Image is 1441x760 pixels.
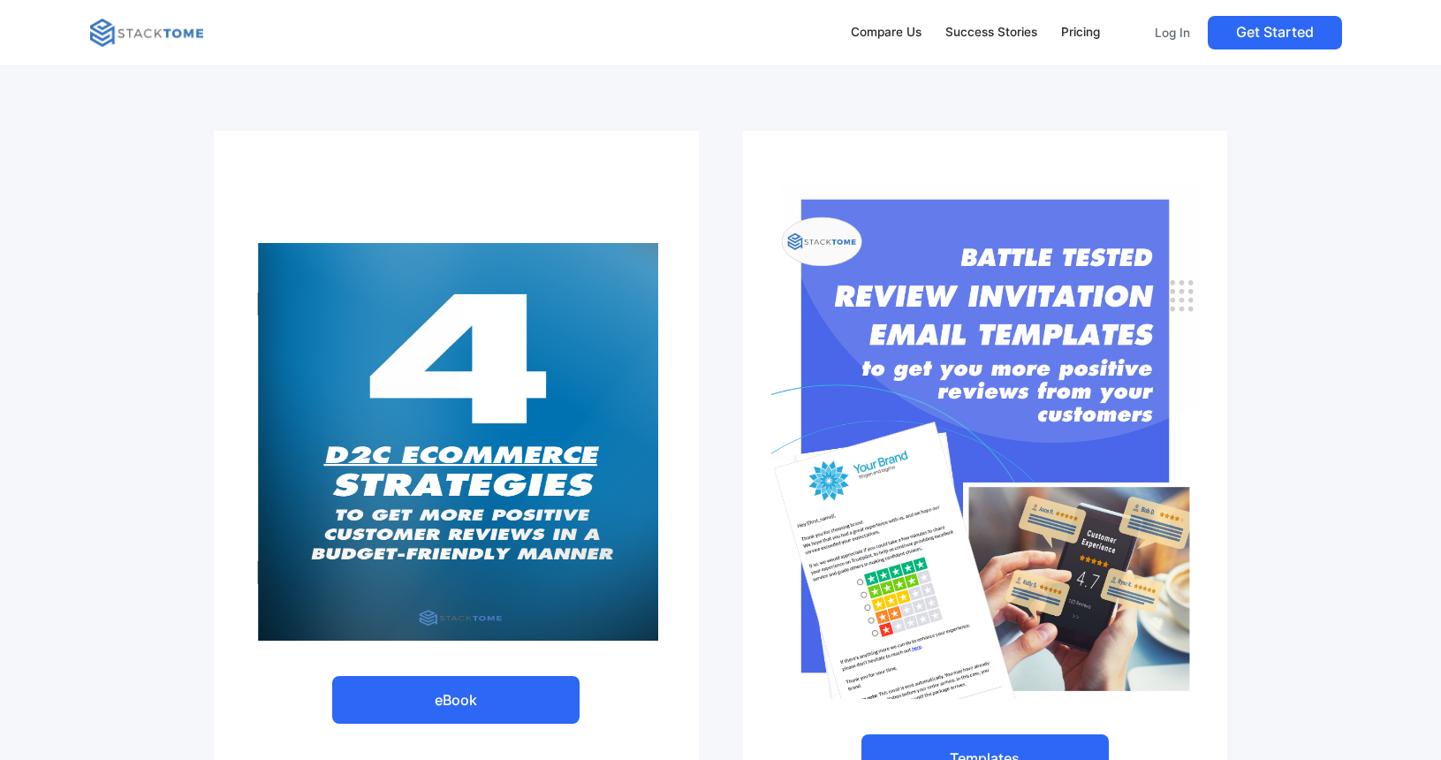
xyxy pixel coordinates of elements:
a: Log In [1143,16,1201,49]
p: Log In [1155,25,1190,41]
div: Pricing [1061,23,1100,42]
img: Battle tested review invitation email templates by StackTome [771,184,1199,699]
a: eBook [332,676,580,724]
a: Pricing [1053,14,1109,51]
div: Success Stories [945,23,1037,42]
a: Get Started [1208,16,1342,49]
div: Compare Us [851,23,921,42]
a: Success Stories [937,14,1046,51]
a: Compare Us [843,14,930,51]
img: StackTome ebook: 4 D2C ecommerce strategies to get more positive customer reviews in a budget-fri... [254,243,658,641]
